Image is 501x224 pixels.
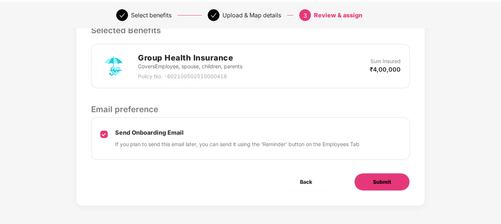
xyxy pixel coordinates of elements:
[354,173,410,191] button: Submit
[119,13,125,18] span: check
[373,178,391,186] span: Submit
[370,57,401,65] p: Sum Insured
[131,9,172,21] div: Select benefits
[115,140,359,148] p: If you plan to send this email later, you can send it using the ‘Reminder’ button on the Employee...
[300,178,312,186] span: Back
[91,24,410,37] p: Selected Benefits
[138,72,242,80] p: Policy No. - 602100502510000418
[100,53,127,79] img: svg+xml;base64,PHN2ZyB4bWxucz0iaHR0cDovL3d3dy53My5vcmcvMjAwMC9zdmciIHdpZHRoPSI3MiIgaGVpZ2h0PSI3Mi...
[370,65,401,73] p: ₹4,00,000
[303,12,307,19] span: 3
[222,9,281,21] div: Upload & Map details
[211,13,217,18] span: check
[314,9,362,21] div: Review & assign
[138,62,242,70] p: Covers Employee, spouse, children, parents
[115,129,359,137] p: Send Onboarding Email
[91,103,410,116] p: Email preference
[281,173,331,191] button: Back
[138,52,242,64] h2: Group Health Insurance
